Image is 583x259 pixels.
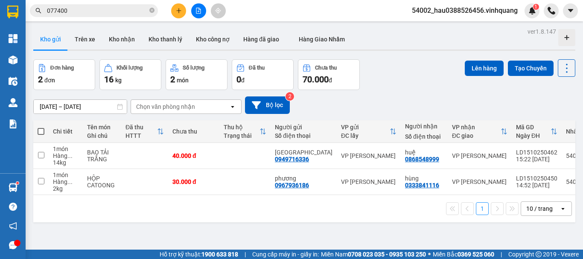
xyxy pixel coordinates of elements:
[405,156,439,163] div: 0868548999
[245,96,290,114] button: Bộ lọc
[528,7,536,15] img: icon-new-feature
[275,182,309,189] div: 0967936186
[275,149,332,156] div: PHÚ THÀNH
[177,77,189,84] span: món
[121,120,168,143] th: Toggle SortBy
[9,183,17,192] img: warehouse-icon
[53,146,79,152] div: 1 món
[526,204,553,213] div: 10 / trang
[533,4,539,10] sup: 1
[236,74,241,84] span: 0
[53,172,79,178] div: 1 món
[33,59,95,90] button: Đơn hàng2đơn
[201,251,238,258] strong: 1900 633 818
[501,250,502,259] span: |
[172,152,215,159] div: 40.000 đ
[50,65,74,71] div: Đơn hàng
[149,7,154,15] span: close-circle
[516,156,557,163] div: 15:22 [DATE]
[563,3,578,18] button: caret-down
[9,98,17,107] img: warehouse-icon
[516,149,557,156] div: LD1510250462
[53,159,79,166] div: 14 kg
[516,182,557,189] div: 14:52 [DATE]
[176,8,182,14] span: plus
[170,74,175,84] span: 2
[508,61,554,76] button: Tạo Chuyến
[125,132,157,139] div: HTTT
[35,8,41,14] span: search
[458,251,494,258] strong: 0369 525 060
[9,203,17,211] span: question-circle
[275,132,332,139] div: Số điện thoại
[341,178,396,185] div: VP [PERSON_NAME]
[452,178,507,185] div: VP [PERSON_NAME]
[53,152,79,159] div: Hàng thông thường
[67,152,73,159] span: ...
[172,178,215,185] div: 30.000 đ
[299,36,345,43] span: Hàng Giao Nhầm
[117,65,143,71] div: Khối lượng
[452,152,507,159] div: VP [PERSON_NAME]
[9,55,17,64] img: warehouse-icon
[249,65,265,71] div: Đã thu
[104,74,114,84] span: 16
[528,27,556,36] div: ver 1.8.147
[211,3,226,18] button: aim
[303,74,329,84] span: 70.000
[548,7,555,15] img: phone-icon
[405,149,443,156] div: huệ
[191,3,206,18] button: file-add
[448,120,512,143] th: Toggle SortBy
[558,29,575,46] div: Tạo kho hàng mới
[321,250,426,259] span: Miền Nam
[219,120,271,143] th: Toggle SortBy
[171,3,186,18] button: plus
[7,6,18,18] img: logo-vxr
[252,250,319,259] span: Cung cấp máy in - giấy in:
[452,124,501,131] div: VP nhận
[516,124,551,131] div: Mã GD
[232,59,294,90] button: Đã thu0đ
[189,29,236,49] button: Kho công nợ
[9,34,17,43] img: dashboard-icon
[53,185,79,192] div: 2 kg
[38,74,43,84] span: 2
[341,152,396,159] div: VP [PERSON_NAME]
[115,77,122,84] span: kg
[405,123,443,130] div: Người nhận
[149,8,154,13] span: close-circle
[16,182,19,184] sup: 1
[341,132,390,139] div: ĐC lấy
[183,65,204,71] div: Số lượng
[160,250,238,259] span: Hỗ trợ kỹ thuật:
[224,124,259,131] div: Thu hộ
[99,59,161,90] button: Khối lượng16kg
[405,133,443,140] div: Số điện thoại
[224,132,259,139] div: Trạng thái
[298,59,360,90] button: Chưa thu70.000đ
[195,8,201,14] span: file-add
[337,120,401,143] th: Toggle SortBy
[405,5,525,16] span: 54002_hau0388526456.vinhquang
[512,120,562,143] th: Toggle SortBy
[476,202,489,215] button: 1
[536,251,542,257] span: copyright
[136,102,195,111] div: Chọn văn phòng nhận
[87,132,117,139] div: Ghi chú
[241,77,245,84] span: đ
[245,250,246,259] span: |
[516,175,557,182] div: LD1510250450
[87,124,117,131] div: Tên món
[275,175,332,182] div: phương
[9,241,17,249] span: message
[9,119,17,128] img: solution-icon
[405,182,439,189] div: 0333841116
[172,128,215,135] div: Chưa thu
[53,178,79,185] div: Hàng thông thường
[142,29,189,49] button: Kho thanh lý
[315,65,337,71] div: Chưa thu
[329,77,332,84] span: đ
[44,77,55,84] span: đơn
[87,149,117,163] div: BAO TẢI TRẮNG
